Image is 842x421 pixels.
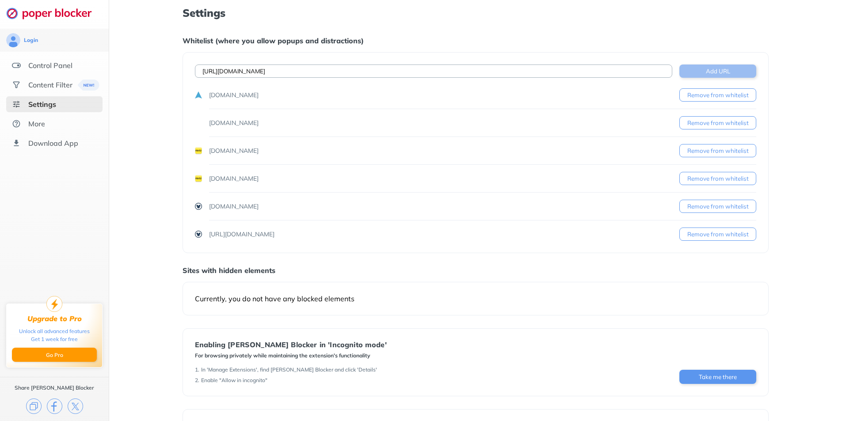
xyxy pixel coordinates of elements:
[47,398,62,414] img: facebook.svg
[183,266,769,275] div: Sites with hidden elements
[195,119,202,126] img: favicons
[24,37,38,44] div: Login
[68,398,83,414] img: x.svg
[679,88,756,102] button: Remove from whitelist
[209,118,259,127] div: [DOMAIN_NAME]
[183,7,769,19] h1: Settings
[195,294,756,303] div: Currently, you do not have any blocked elements
[195,175,202,182] img: favicons
[12,61,21,70] img: features.svg
[201,366,377,373] div: In 'Manage Extensions', find [PERSON_NAME] Blocker and click 'Details'
[12,348,97,362] button: Go Pro
[12,139,21,148] img: download-app.svg
[195,231,202,238] img: favicons
[195,64,672,78] input: Example: twitter.com
[183,36,769,45] div: Whitelist (where you allow popups and distractions)
[12,80,21,89] img: social.svg
[28,119,45,128] div: More
[209,202,259,211] div: [DOMAIN_NAME]
[209,174,259,183] div: [DOMAIN_NAME]
[209,91,259,99] div: [DOMAIN_NAME]
[195,91,202,99] img: favicons
[12,100,21,109] img: settings-selected.svg
[195,352,387,359] div: For browsing privately while maintaining the extension's functionality
[46,296,62,312] img: upgrade-to-pro.svg
[6,33,20,47] img: avatar.svg
[679,172,756,185] button: Remove from whitelist
[195,203,202,210] img: favicons
[27,315,82,323] div: Upgrade to Pro
[31,335,78,343] div: Get 1 week for free
[679,370,756,384] button: Take me there
[209,230,274,239] div: [URL][DOMAIN_NAME]
[209,146,259,155] div: [DOMAIN_NAME]
[679,144,756,157] button: Remove from whitelist
[15,384,94,391] div: Share [PERSON_NAME] Blocker
[28,80,72,89] div: Content Filter
[679,116,756,129] button: Remove from whitelist
[12,119,21,128] img: about.svg
[195,341,387,349] div: Enabling [PERSON_NAME] Blocker in 'Incognito mode'
[28,61,72,70] div: Control Panel
[26,398,42,414] img: copy.svg
[679,200,756,213] button: Remove from whitelist
[201,377,267,384] div: Enable "Allow in incognito"
[28,139,78,148] div: Download App
[195,366,199,373] div: 1 .
[195,147,202,154] img: favicons
[679,228,756,241] button: Remove from whitelist
[28,100,56,109] div: Settings
[679,64,756,78] button: Add URL
[195,377,199,384] div: 2 .
[77,80,99,91] img: menuBanner.svg
[19,327,90,335] div: Unlock all advanced features
[6,7,101,19] img: logo-webpage.svg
